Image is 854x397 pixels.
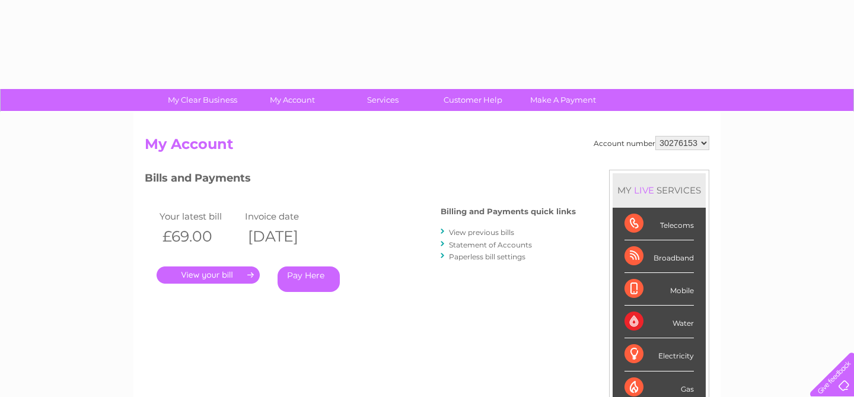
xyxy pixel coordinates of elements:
[441,207,576,216] h4: Billing and Payments quick links
[157,208,242,224] td: Your latest bill
[157,266,260,284] a: .
[157,224,242,249] th: £69.00
[278,266,340,292] a: Pay Here
[624,208,694,240] div: Telecoms
[449,228,514,237] a: View previous bills
[154,89,251,111] a: My Clear Business
[449,240,532,249] a: Statement of Accounts
[624,240,694,273] div: Broadband
[594,136,709,150] div: Account number
[632,185,657,196] div: LIVE
[624,306,694,338] div: Water
[424,89,522,111] a: Customer Help
[624,273,694,306] div: Mobile
[145,170,576,190] h3: Bills and Payments
[449,252,525,261] a: Paperless bill settings
[242,208,327,224] td: Invoice date
[514,89,612,111] a: Make A Payment
[613,173,706,207] div: MY SERVICES
[244,89,342,111] a: My Account
[624,338,694,371] div: Electricity
[145,136,709,158] h2: My Account
[242,224,327,249] th: [DATE]
[334,89,432,111] a: Services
